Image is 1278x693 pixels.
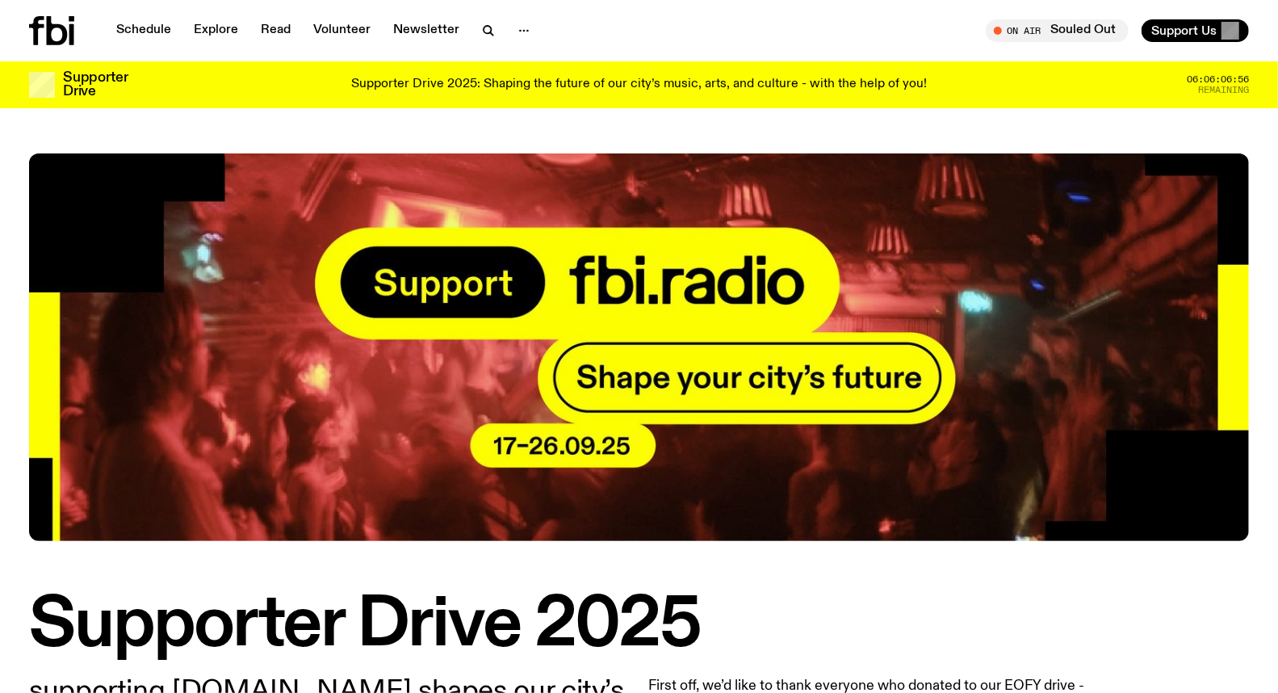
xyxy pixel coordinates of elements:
[29,593,1249,658] h1: Supporter Drive 2025
[251,19,300,42] a: Read
[1142,19,1249,42] button: Support Us
[1198,86,1249,94] span: Remaining
[63,71,128,99] h3: Supporter Drive
[383,19,469,42] a: Newsletter
[1187,75,1249,84] span: 06:06:06:56
[986,19,1129,42] button: On AirSouled Out
[304,19,380,42] a: Volunteer
[107,19,181,42] a: Schedule
[184,19,248,42] a: Explore
[1151,23,1217,38] span: Support Us
[351,78,927,92] p: Supporter Drive 2025: Shaping the future of our city’s music, arts, and culture - with the help o...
